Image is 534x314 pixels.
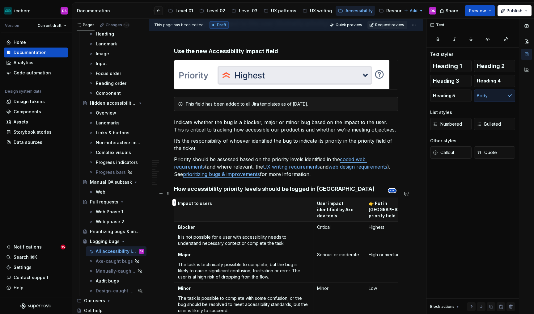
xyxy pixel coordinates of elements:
span: Current draft [38,23,61,28]
div: Text styles [430,51,454,57]
div: Design system data [5,89,41,94]
button: Numbered [430,118,472,130]
div: Component [96,90,121,96]
div: Level 01 [176,8,193,14]
div: Landmarks [96,120,120,126]
div: Audit bugs [96,278,119,284]
div: UX writing [310,8,332,14]
p: The task is possible to complete with some confusion, or the bug should be resolved to meet acces... [178,295,309,314]
div: Search ⌘K [14,254,37,260]
strong: Blocker [178,224,195,230]
div: Input [96,61,107,67]
div: Page tree [16,5,264,17]
div: DS [62,8,67,13]
h4: How accessibility priority levels should be logged in [GEOGRAPHIC_DATA] [174,185,398,193]
button: Share [437,5,462,16]
button: Help [4,283,68,293]
button: Bulleted [474,118,515,130]
div: Other styles [430,138,456,144]
div: Our users [84,298,105,304]
div: Landmark [96,41,117,47]
button: Request review [367,21,407,29]
div: Our users [74,296,146,306]
div: This field has been added to all Jira templates as of [DATE]. [185,101,394,107]
span: 53 [123,23,129,27]
p: Indicate whether the bug is a blocker, major or minor bug based on the impact to the user. This i... [174,119,398,133]
a: Level 03 [229,6,260,16]
div: Logging bugs [90,238,120,245]
div: Pull requests [90,199,118,205]
p: Priority should be assessed based on the priority levels identified in the (and where relevant, t... [174,156,398,178]
span: Heading 4 [477,78,501,84]
div: Progress bars [96,169,126,175]
a: Input [86,59,146,69]
div: Heading [96,31,114,37]
span: 15 [61,245,66,249]
a: Analytics [4,58,68,68]
a: Image [86,49,146,59]
a: Audit bugs [86,276,146,286]
button: Quick preview [328,21,365,29]
div: Changes [106,23,129,27]
a: Heading [86,29,146,39]
svg: Supernova Logo [20,303,51,309]
button: Callout [430,146,472,159]
a: Settings [4,262,68,272]
div: iceberg [14,8,31,14]
button: Heading 5 [430,90,472,102]
span: Quick preview [336,23,362,27]
button: icebergDS [1,4,70,17]
span: Heading 3 [433,78,459,84]
div: UX patterns [271,8,296,14]
a: Pull requests [80,197,146,207]
div: Image [96,51,109,57]
div: Block actions [430,304,455,309]
button: Heading 4 [474,75,515,87]
a: Data sources [4,137,68,147]
span: Heading 5 [433,93,455,99]
button: Heading 1 [430,60,472,72]
a: Storybook stories [4,127,68,137]
span: Request review [375,23,404,27]
p: Impact to users [178,200,309,207]
div: Assets [14,119,28,125]
div: Resources [386,8,409,14]
div: Storybook stories [14,129,52,135]
div: Draft [210,21,229,29]
div: Manually-caught bugs [96,268,136,274]
div: Progress indicators [96,159,138,165]
a: Manual QA subtask [80,177,146,187]
a: UX writing requirements [263,164,320,170]
div: Home [14,39,26,45]
a: Axe-caught bugs [86,256,146,266]
div: Help [14,285,23,291]
a: UX writing [300,6,334,16]
a: Level 02 [197,6,228,16]
div: Level 02 [207,8,225,14]
div: Accessibility [345,8,373,14]
div: Documentation [77,8,146,14]
a: All accessibility issuesDS [86,246,146,256]
a: Landmarks [86,118,146,128]
p: Critical [317,224,361,230]
a: Design-caught bugs [86,286,146,296]
button: Notifications15 [4,242,68,252]
div: All accessibility issues [96,248,138,254]
a: Accessibility [336,6,375,16]
span: Publish [506,8,523,14]
a: Hidden accessibility text [80,98,146,108]
button: Publish [498,5,532,16]
a: coded web requirements [174,156,367,170]
a: Code automation [4,68,68,78]
div: DS [140,248,143,254]
div: Axe-caught bugs [96,258,133,264]
button: Heading 2 [474,60,515,72]
div: Non-interactive images & animations [96,140,143,146]
div: Complex visuals [96,149,131,156]
div: Block actions [430,302,460,311]
a: Progress bars [86,167,146,177]
a: Web phase 2 [86,217,146,227]
div: Links & buttons [96,130,129,136]
div: Components [14,109,41,115]
button: Quote [474,146,515,159]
